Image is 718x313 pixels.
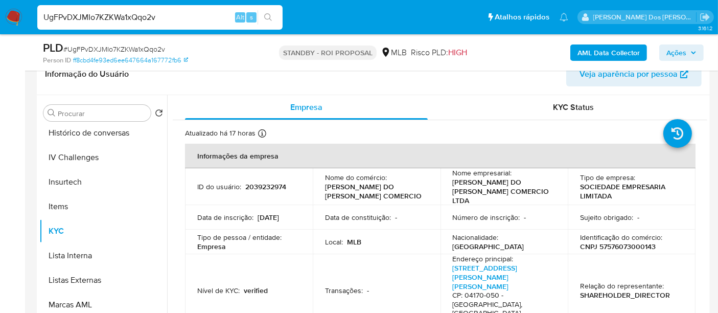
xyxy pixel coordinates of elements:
button: Listas Externas [39,268,167,293]
p: Tipo de empresa : [580,173,635,182]
p: Tipo de pessoa / entidade : [197,233,282,242]
span: Risco PLD: [411,47,467,58]
span: 3.161.2 [698,24,713,32]
p: ID do usuário : [197,182,241,191]
p: - [395,213,397,222]
p: Empresa [197,242,226,251]
span: Ações [666,44,686,61]
p: CNPJ 57576073000143 [580,242,656,251]
p: Nacionalidade : [453,233,499,242]
button: Histórico de conversas [39,121,167,145]
p: STANDBY - ROI PROPOSAL [279,46,377,60]
p: Nome do comércio : [325,173,387,182]
span: Alt [236,12,244,22]
div: MLB [381,47,407,58]
p: Sujeito obrigado : [580,213,633,222]
a: [STREET_ADDRESS][PERSON_NAME][PERSON_NAME] [453,263,518,292]
button: IV Challenges [39,145,167,170]
p: SHAREHOLDER_DIRECTOR [580,290,670,300]
p: Número de inscrição : [453,213,520,222]
p: Atualizado há 17 horas [185,128,256,138]
button: Lista Interna [39,243,167,268]
button: AML Data Collector [570,44,647,61]
span: Empresa [290,101,322,113]
p: Identificação do comércio : [580,233,662,242]
button: Items [39,194,167,219]
input: Procurar [58,109,147,118]
p: Endereço principal : [453,254,514,263]
span: s [250,12,253,22]
button: KYC [39,219,167,243]
button: Retornar ao pedido padrão [155,109,163,120]
p: - [637,213,639,222]
b: PLD [43,39,63,56]
p: [DATE] [258,213,279,222]
span: Veja aparência por pessoa [580,62,678,86]
p: - [524,213,526,222]
p: [PERSON_NAME] DO [PERSON_NAME] COMERCIO LTDA [453,177,552,205]
a: Sair [700,12,710,23]
p: Local : [325,237,343,247]
p: - [367,286,369,295]
p: SOCIEDADE EMPRESARIA LIMITADA [580,182,679,200]
a: ff8cbd4fe93ed6ee647664a167772fb6 [73,56,188,65]
p: verified [244,286,268,295]
button: Veja aparência por pessoa [566,62,702,86]
span: Atalhos rápidos [495,12,549,23]
b: Person ID [43,56,71,65]
h1: Informação do Usuário [45,69,129,79]
button: Ações [659,44,704,61]
p: Transações : [325,286,363,295]
span: # UgFPvDXJMIo7KZKWa1xQqo2v [63,44,165,54]
b: AML Data Collector [577,44,640,61]
button: Insurtech [39,170,167,194]
p: [PERSON_NAME] DO [PERSON_NAME] COMERCIO [325,182,424,200]
button: search-icon [258,10,279,25]
p: Relação do representante : [580,281,664,290]
p: MLB [347,237,361,247]
p: Data de inscrição : [197,213,253,222]
button: Procurar [48,109,56,117]
span: HIGH [448,47,467,58]
p: [GEOGRAPHIC_DATA] [453,242,524,251]
p: 2039232974 [245,182,286,191]
span: KYC Status [553,101,594,113]
a: Notificações [560,13,568,21]
p: Data de constituição : [325,213,391,222]
p: Nível de KYC : [197,286,240,295]
p: renato.lopes@mercadopago.com.br [593,12,697,22]
p: Nome empresarial : [453,168,512,177]
input: Pesquise usuários ou casos... [37,11,283,24]
th: Informações da empresa [185,144,696,168]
